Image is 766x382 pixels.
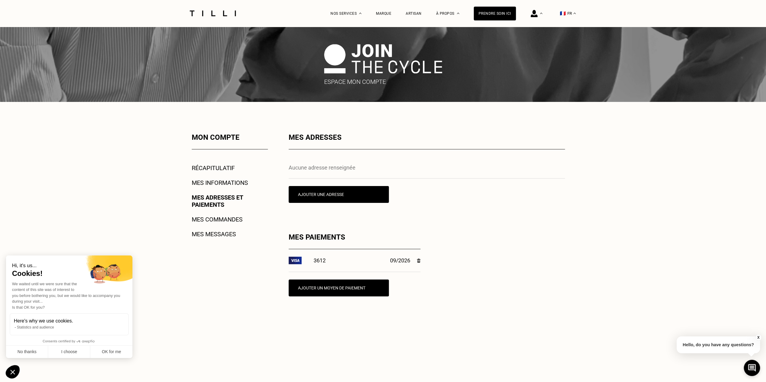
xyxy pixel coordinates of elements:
[406,11,422,16] a: Artisan
[192,179,248,186] a: Mes informations
[192,164,235,172] a: Récapitulatif
[192,216,243,223] a: Mes commandes
[324,78,442,86] p: Espace mon compte
[474,7,516,20] a: Prendre soin ici
[289,257,326,264] div: 3612
[188,11,238,16] img: Logo du service de couturière Tilli
[359,13,361,14] img: Menu déroulant
[573,13,576,14] img: menu déroulant
[289,257,302,264] img: VISA logo
[757,335,760,340] font: X
[289,186,389,203] button: Ajouter une adresse
[289,164,565,171] p: Aucune adresse renseignée
[192,133,268,142] p: Mon compte
[289,280,389,296] button: Ajouter un moyen de paiement
[192,231,236,238] a: Mes messages
[417,258,420,263] img: Supprimer la carte
[324,44,442,73] img: logo join the cycle
[289,133,565,149] div: Mes adresses
[755,334,761,341] button: X
[457,13,459,14] img: Menu déroulant à propos
[390,257,420,264] div: 09/2026
[289,233,420,249] div: Mes paiements
[560,11,566,16] span: 🇫🇷
[683,342,754,347] font: Hello, do you have any questions?
[540,13,542,14] img: Menu déroulant
[376,11,391,16] a: Marque
[192,194,268,208] a: Mes adresses et paiements
[531,10,538,17] img: icône connexion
